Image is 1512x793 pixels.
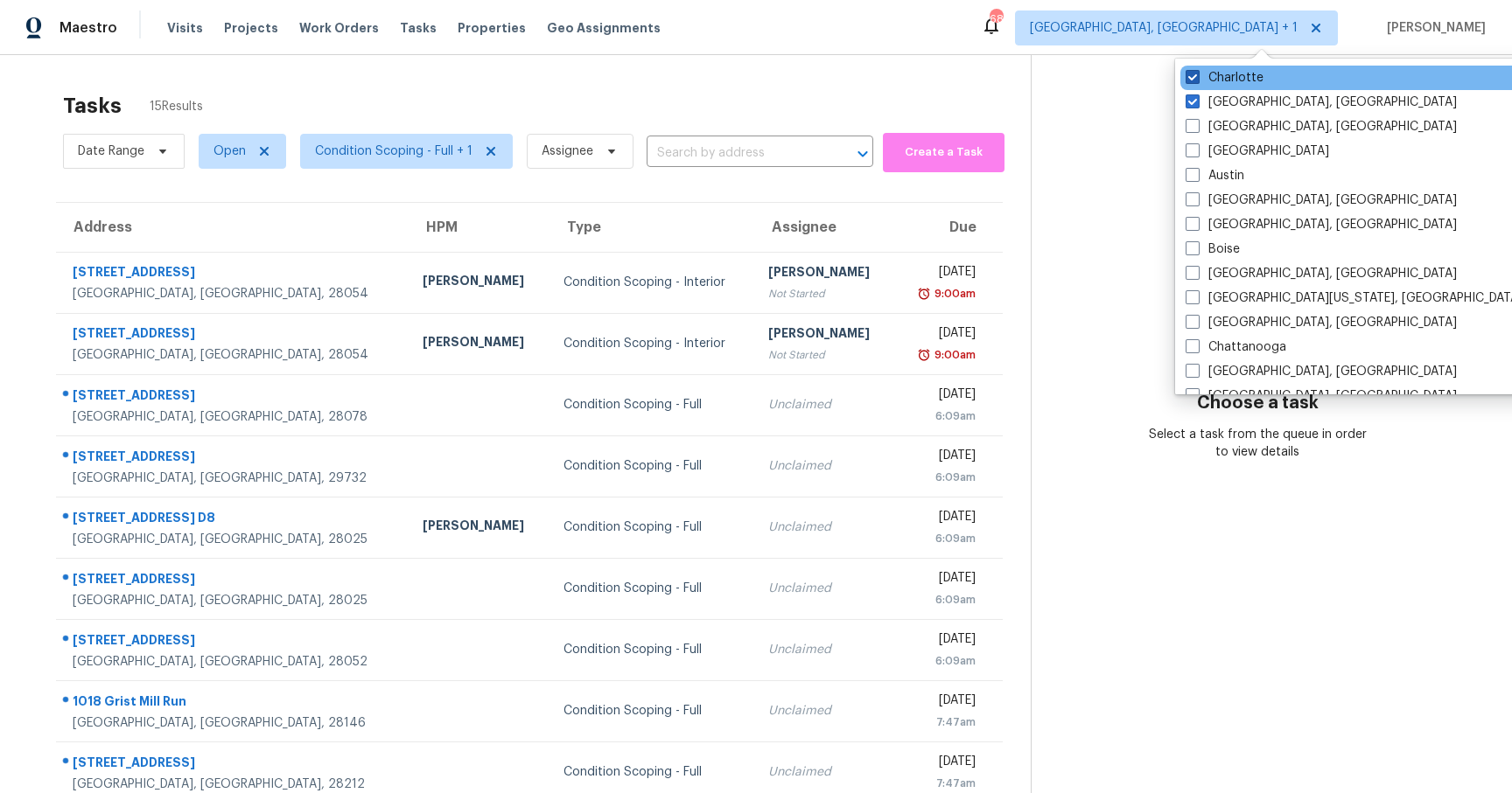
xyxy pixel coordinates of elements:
div: Not Started [768,346,880,364]
div: Unclaimed [768,518,880,536]
div: [DATE] [908,692,975,713]
div: [DATE] [908,263,975,285]
div: 7:47am [908,713,975,731]
div: Condition Scoping - Full [563,763,741,781]
th: HPM [409,203,549,252]
div: [DATE] [908,324,975,346]
span: Projects [224,19,278,37]
div: 6:09am [908,591,975,609]
div: [GEOGRAPHIC_DATA], [GEOGRAPHIC_DATA], 28054 [73,285,395,303]
div: [STREET_ADDRESS] [73,263,395,285]
th: Assignee [754,203,894,252]
span: Properties [458,19,526,37]
span: Open [213,143,246,160]
img: Overdue Alarm Icon [917,285,931,303]
div: [PERSON_NAME] [768,263,880,285]
div: [GEOGRAPHIC_DATA], [GEOGRAPHIC_DATA], 28025 [73,592,395,609]
span: Geo Assignments [547,19,661,37]
label: [GEOGRAPHIC_DATA], [GEOGRAPHIC_DATA] [1186,387,1457,405]
label: [GEOGRAPHIC_DATA], [GEOGRAPHIC_DATA] [1186,191,1457,209]
span: [PERSON_NAME] [1380,19,1486,37]
div: [PERSON_NAME] [768,324,880,346]
div: [STREET_ADDRESS] D8 [73,509,395,531]
div: [DATE] [908,386,975,407]
div: Unclaimed [768,457,880,475]
span: Maestro [59,19,117,37]
h3: Choose a task [1197,394,1319,412]
button: Open [850,142,875,166]
label: [GEOGRAPHIC_DATA], [GEOGRAPHIC_DATA] [1186,118,1457,136]
div: [DATE] [908,508,975,530]
div: [PERSON_NAME] [423,517,535,539]
label: [GEOGRAPHIC_DATA], [GEOGRAPHIC_DATA] [1186,265,1457,282]
div: Not Started [768,285,880,303]
span: Visits [167,19,203,37]
div: [DATE] [908,753,975,775]
div: Condition Scoping - Full [563,396,741,414]
div: Unclaimed [768,580,880,597]
div: [DATE] [908,630,975,652]
h2: Tasks [63,97,122,115]
th: Due [894,203,1002,252]
div: Condition Scoping - Full [563,641,741,658]
label: [GEOGRAPHIC_DATA], [GEOGRAPHIC_DATA] [1186,94,1457,111]
div: Select a task from the queue in order to view details [1144,426,1371,461]
div: [GEOGRAPHIC_DATA], [GEOGRAPHIC_DATA], 28052 [73,653,395,671]
label: Charlotte [1186,69,1263,87]
label: [GEOGRAPHIC_DATA], [GEOGRAPHIC_DATA] [1186,363,1457,380]
div: 1018 Grist Mill Run [73,692,395,714]
div: [PERSON_NAME] [423,272,535,294]
div: [DATE] [908,447,975,469]
div: [GEOGRAPHIC_DATA], [GEOGRAPHIC_DATA], 28054 [73,346,395,364]
span: Date Range [78,143,144,160]
label: Boise [1186,240,1240,258]
span: Assignee [542,143,593,160]
div: Unclaimed [768,641,880,658]
div: [PERSON_NAME] [423,333,535,355]
label: Austin [1186,167,1244,184]
div: Unclaimed [768,763,880,781]
div: 6:09am [908,469,975,486]
div: 7:47am [908,775,975,792]
div: 68 [990,10,1002,28]
span: Create a Task [892,143,995,163]
div: 9:00am [931,346,976,364]
div: [GEOGRAPHIC_DATA], [GEOGRAPHIC_DATA], 28078 [73,408,395,426]
div: 9:00am [931,285,976,303]
div: Condition Scoping - Full [563,457,741,475]
span: Condition Scoping - Full + 1 [315,143,472,160]
div: Condition Scoping - Interior [563,274,741,291]
div: [GEOGRAPHIC_DATA], [GEOGRAPHIC_DATA], 29732 [73,470,395,487]
div: 6:09am [908,530,975,547]
img: Overdue Alarm Icon [917,346,931,364]
div: Unclaimed [768,702,880,720]
label: [GEOGRAPHIC_DATA], [GEOGRAPHIC_DATA] [1186,314,1457,331]
label: [GEOGRAPHIC_DATA], [GEOGRAPHIC_DATA] [1186,216,1457,233]
label: [GEOGRAPHIC_DATA] [1186,143,1329,160]
span: 15 Results [150,98,203,115]
button: Create a Task [883,133,1004,172]
label: Chattanooga [1186,338,1286,356]
div: [STREET_ADDRESS] [73,570,395,592]
span: Work Orders [299,19,379,37]
span: [GEOGRAPHIC_DATA], [GEOGRAPHIC_DATA] + 1 [1030,19,1298,37]
div: Unclaimed [768,396,880,414]
th: Address [56,203,409,252]
div: Condition Scoping - Full [563,580,741,597]
input: Search by address [647,140,824,167]
div: Condition Scoping - Full [563,518,741,536]
span: Tasks [400,22,437,34]
div: 6:09am [908,652,975,670]
div: [STREET_ADDRESS] [73,386,395,408]
div: [STREET_ADDRESS] [73,631,395,653]
div: [STREET_ADDRESS] [73,448,395,470]
div: [DATE] [908,569,975,591]
div: [GEOGRAPHIC_DATA], [GEOGRAPHIC_DATA], 28212 [73,776,395,793]
div: 6:09am [908,407,975,425]
div: [STREET_ADDRESS] [73,754,395,776]
div: [GEOGRAPHIC_DATA], [GEOGRAPHIC_DATA], 28025 [73,531,395,548]
div: Condition Scoping - Full [563,702,741,720]
div: Condition Scoping - Interior [563,335,741,352]
th: Type [549,203,755,252]
div: [GEOGRAPHIC_DATA], [GEOGRAPHIC_DATA], 28146 [73,714,395,732]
